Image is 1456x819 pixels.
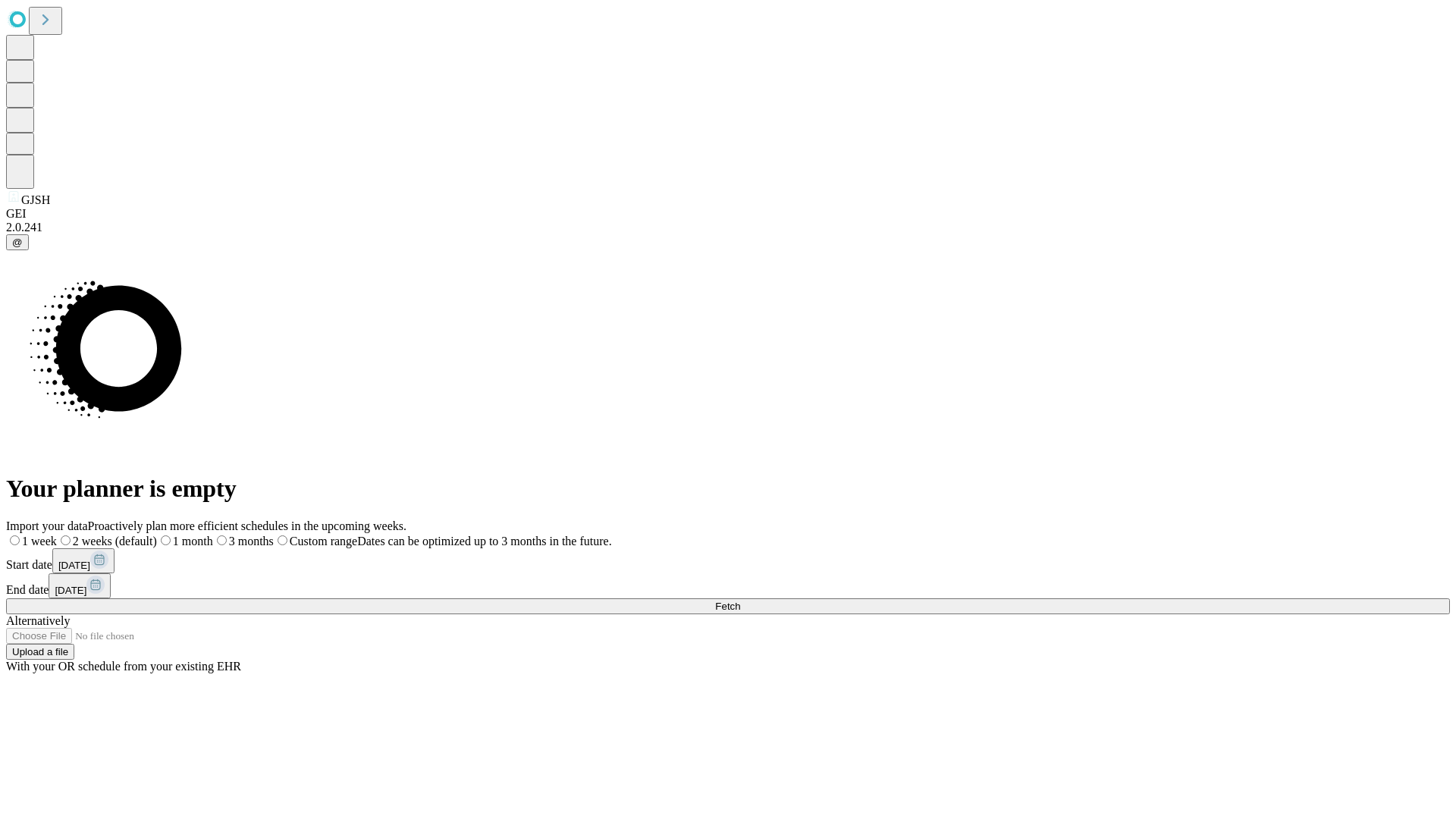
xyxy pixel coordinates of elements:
span: 2 weeks (default) [73,535,157,548]
button: [DATE] [52,548,115,573]
input: 1 month [161,535,171,545]
span: Fetch [715,601,740,612]
div: End date [6,573,1450,598]
div: Start date [6,548,1450,573]
span: Custom range [290,535,357,548]
span: With your OR schedule from your existing EHR [6,660,241,673]
span: 3 months [229,535,274,548]
div: 2.0.241 [6,221,1450,234]
input: 1 week [10,535,20,545]
span: 1 week [22,535,57,548]
span: [DATE] [55,585,86,596]
h1: Your planner is empty [6,475,1450,503]
span: @ [12,237,23,248]
input: Custom rangeDates can be optimized up to 3 months in the future. [278,535,287,545]
span: GJSH [21,193,50,206]
button: Fetch [6,598,1450,614]
input: 3 months [217,535,227,545]
input: 2 weeks (default) [61,535,71,545]
span: Dates can be optimized up to 3 months in the future. [357,535,611,548]
span: [DATE] [58,560,90,571]
button: Upload a file [6,644,74,660]
div: GEI [6,207,1450,221]
span: Proactively plan more efficient schedules in the upcoming weeks. [88,519,406,532]
button: [DATE] [49,573,111,598]
button: @ [6,234,29,250]
span: 1 month [173,535,213,548]
span: Alternatively [6,614,70,627]
span: Import your data [6,519,88,532]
